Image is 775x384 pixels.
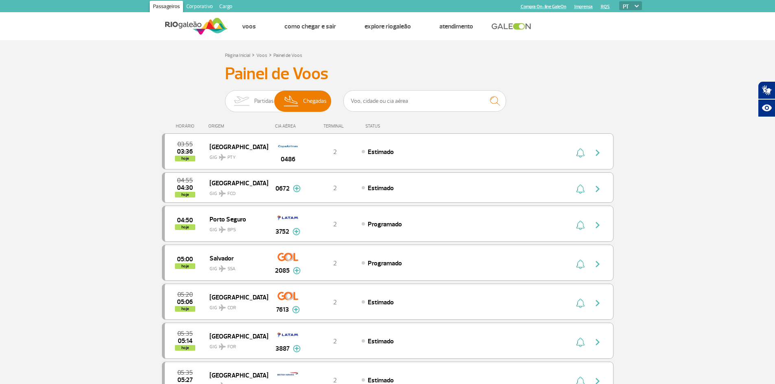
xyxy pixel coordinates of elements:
div: ORIGEM [208,124,268,129]
a: Página Inicial [225,52,250,59]
span: 0486 [281,154,295,164]
span: hoje [175,263,195,269]
span: GIG [210,300,262,312]
a: Imprensa [574,4,593,9]
span: Programado [368,259,402,267]
h3: Painel de Voos [225,64,550,84]
span: 2 [333,259,337,267]
img: sino-painel-voo.svg [576,148,585,158]
span: [GEOGRAPHIC_DATA] [210,178,262,188]
img: mais-info-painel-voo.svg [293,267,301,274]
img: sino-painel-voo.svg [576,259,585,269]
a: Voos [256,52,267,59]
span: Estimado [368,298,394,306]
a: Compra On-line GaleOn [521,4,566,9]
img: sino-painel-voo.svg [576,337,585,347]
img: sino-painel-voo.svg [576,298,585,308]
span: GIG [210,186,262,197]
img: seta-direita-painel-voo.svg [593,184,603,194]
a: RQS [601,4,610,9]
span: 2 [333,298,337,306]
span: 2025-09-25 03:55:00 [177,141,193,147]
span: hoje [175,224,195,230]
img: seta-direita-painel-voo.svg [593,298,603,308]
span: 2025-09-25 03:36:00 [177,149,193,154]
a: Cargo [216,1,236,14]
span: 2085 [275,266,290,276]
img: seta-direita-painel-voo.svg [593,220,603,230]
img: seta-direita-painel-voo.svg [593,148,603,158]
span: SSA [227,265,236,273]
span: 2 [333,148,337,156]
span: GIG [210,150,262,161]
img: seta-direita-painel-voo.svg [593,259,603,269]
span: COR [227,304,236,312]
span: 3752 [275,227,289,236]
a: Voos [242,22,256,30]
span: 2025-09-25 04:50:00 [177,217,193,223]
img: destiny_airplane.svg [219,226,226,233]
span: hoje [175,156,195,161]
span: BPS [227,226,236,234]
span: [GEOGRAPHIC_DATA] [210,141,262,152]
a: Explore RIOgaleão [365,22,411,30]
img: sino-painel-voo.svg [576,184,585,194]
a: Corporativo [183,1,216,14]
span: 2025-09-25 05:20:00 [177,292,193,297]
span: 2025-09-25 05:35:00 [177,370,193,375]
div: Plugin de acessibilidade da Hand Talk. [758,81,775,117]
span: hoje [175,345,195,351]
span: Estimado [368,148,394,156]
span: FOR [227,343,236,351]
img: sino-painel-voo.svg [576,220,585,230]
span: Estimado [368,337,394,345]
span: 2025-09-25 04:30:00 [177,185,193,191]
span: Estimado [368,184,394,192]
span: 7613 [276,305,289,315]
span: PTY [227,154,236,161]
div: CIA AÉREA [268,124,308,129]
span: 2 [333,184,337,192]
span: hoje [175,306,195,312]
span: 3887 [275,344,290,354]
a: Atendimento [439,22,473,30]
span: hoje [175,192,195,197]
span: [GEOGRAPHIC_DATA] [210,292,262,302]
a: Passageiros [150,1,183,14]
div: STATUS [361,124,428,129]
button: Abrir recursos assistivos. [758,99,775,117]
img: seta-direita-painel-voo.svg [593,337,603,347]
img: slider-desembarque [279,91,303,112]
span: FCO [227,190,236,197]
div: HORÁRIO [164,124,209,129]
span: 2 [333,220,337,228]
img: mais-info-painel-voo.svg [293,185,301,192]
span: Porto Seguro [210,214,262,224]
span: [GEOGRAPHIC_DATA] [210,331,262,341]
a: Painel de Voos [273,52,302,59]
span: 2 [333,337,337,345]
span: 2025-09-25 05:35:00 [177,331,193,336]
span: Chegadas [303,91,327,112]
a: Como chegar e sair [284,22,336,30]
div: TERMINAL [308,124,361,129]
a: > [269,50,272,59]
img: mais-info-painel-voo.svg [293,228,300,235]
img: mais-info-painel-voo.svg [293,345,301,352]
button: Abrir tradutor de língua de sinais. [758,81,775,99]
img: destiny_airplane.svg [219,304,226,311]
span: GIG [210,222,262,234]
span: GIG [210,339,262,351]
span: Programado [368,220,402,228]
img: destiny_airplane.svg [219,154,226,161]
span: GIG [210,261,262,273]
input: Voo, cidade ou cia aérea [343,90,506,112]
span: [GEOGRAPHIC_DATA] [210,370,262,380]
img: destiny_airplane.svg [219,265,226,272]
span: 2025-09-25 04:55:00 [177,178,193,183]
span: 2025-09-25 05:14:00 [178,338,192,344]
img: destiny_airplane.svg [219,190,226,197]
span: 0672 [275,184,290,193]
img: slider-embarque [229,91,254,112]
span: Partidas [254,91,274,112]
